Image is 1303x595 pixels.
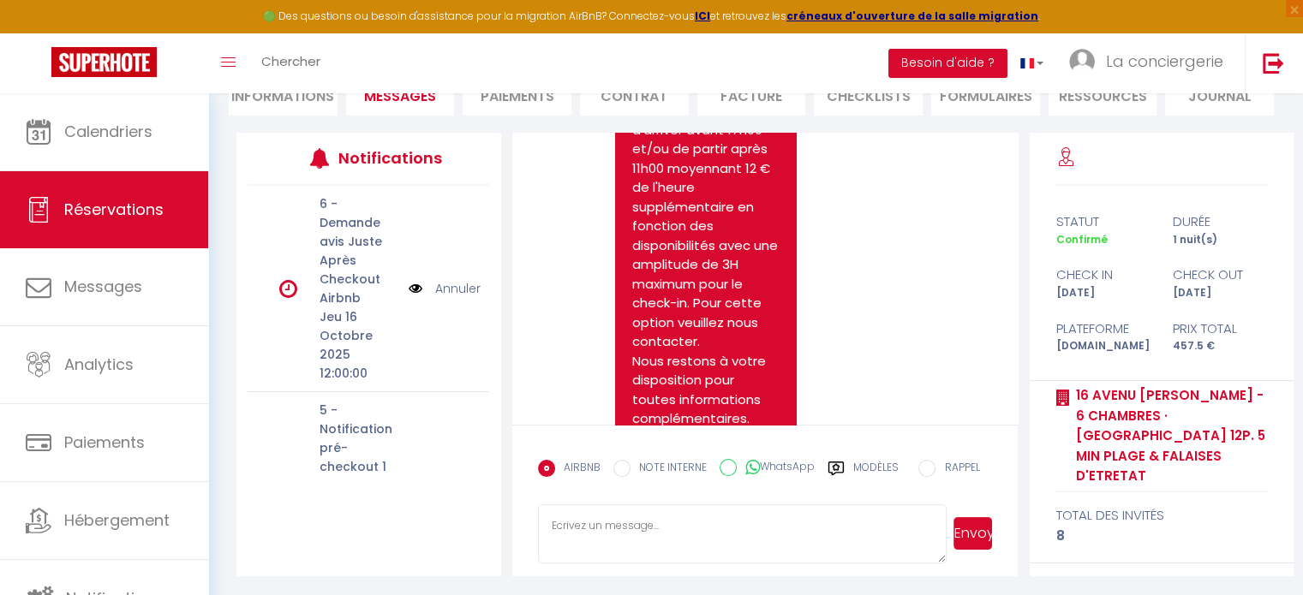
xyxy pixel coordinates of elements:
[1044,285,1162,301] div: [DATE]
[935,460,979,479] label: RAPPEL
[1106,51,1223,72] span: La conciergerie
[320,194,397,307] p: 6 - Demande avis Juste Après Checkout Airbnb
[14,7,65,58] button: Ouvrir le widget de chat LiveChat
[786,9,1038,23] a: créneaux d'ouverture de la salle migration
[631,460,707,479] label: NOTE INTERNE
[248,33,333,93] a: Chercher
[64,199,164,220] span: Réservations
[737,459,815,478] label: WhatsApp
[697,74,806,116] li: Facture
[463,74,571,116] li: Paiements
[64,121,152,142] span: Calendriers
[1044,318,1162,339] div: Plateforme
[229,74,338,116] li: Informations
[1263,52,1284,74] img: logout
[1162,318,1279,339] div: Prix total
[338,139,439,177] h3: Notifications
[695,9,710,23] a: ICI
[1069,49,1095,74] img: ...
[814,74,923,116] li: CHECKLISTS
[1162,338,1279,354] div: 457.5 €
[435,279,481,298] a: Annuler
[1055,505,1267,526] div: total des invités
[64,431,145,453] span: Paiements
[1044,211,1162,232] div: statut
[1162,265,1279,285] div: check out
[1044,338,1162,354] div: [DOMAIN_NAME]
[64,354,134,375] span: Analytics
[1165,74,1274,116] li: Journal
[1056,33,1245,93] a: ... La conciergerie
[1162,232,1279,248] div: 1 nuit(s)
[364,86,436,106] span: Messages
[853,460,899,490] label: Modèles
[1230,518,1290,582] iframe: Chat
[320,401,397,514] p: 5 - Notification pré-checkout 1 jour avant le départ
[1162,211,1279,232] div: durée
[555,460,601,479] label: AIRBNB
[64,509,170,531] span: Hébergement
[320,307,397,383] p: Jeu 16 Octobre 2025 12:00:00
[1162,285,1279,301] div: [DATE]
[1044,265,1162,285] div: check in
[1055,526,1267,546] div: 8
[64,276,142,297] span: Messages
[409,279,422,298] img: NO IMAGE
[1049,74,1157,116] li: Ressources
[51,47,157,77] img: Super Booking
[261,52,320,70] span: Chercher
[1069,385,1267,486] a: 16 Avenu [PERSON_NAME] - 6 chambres · [GEOGRAPHIC_DATA] 12p. 5 min plage & falaises d'Etretat
[1055,232,1107,247] span: Confirmé
[888,49,1007,78] button: Besoin d'aide ?
[580,74,689,116] li: Contrat
[953,517,992,550] button: Envoyer
[931,74,1040,116] li: FORMULAIRES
